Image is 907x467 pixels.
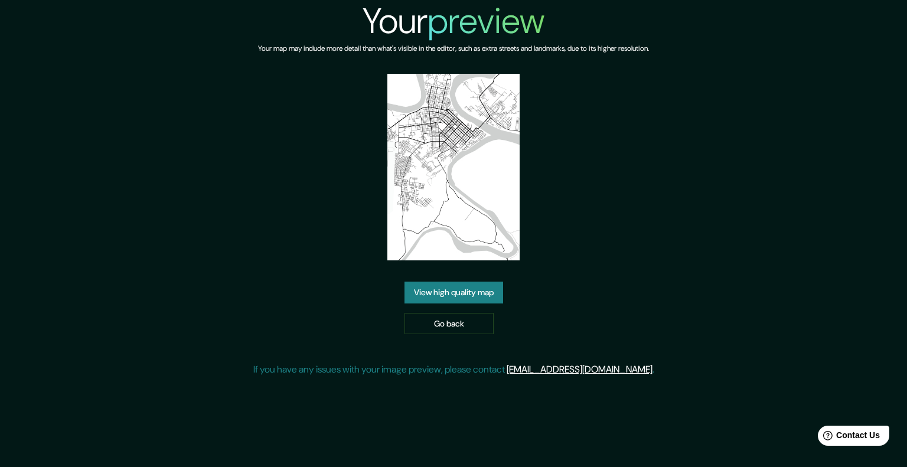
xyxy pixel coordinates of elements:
iframe: Help widget launcher [802,421,894,454]
h6: Your map may include more detail than what's visible in the editor, such as extra streets and lan... [258,43,649,55]
a: Go back [404,313,494,335]
p: If you have any issues with your image preview, please contact . [253,363,654,377]
img: created-map-preview [387,74,520,260]
a: [EMAIL_ADDRESS][DOMAIN_NAME] [507,363,652,375]
a: View high quality map [404,282,503,303]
